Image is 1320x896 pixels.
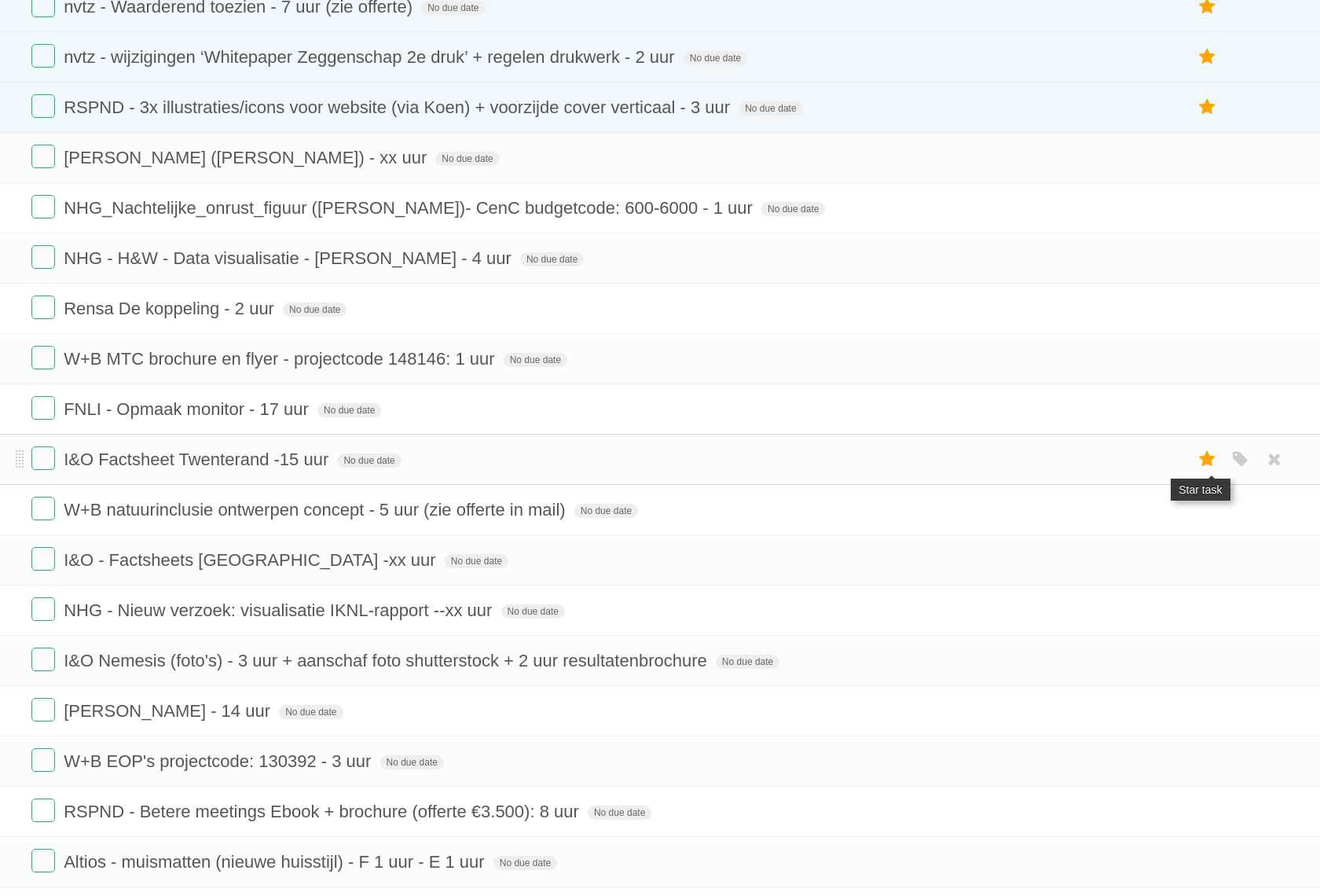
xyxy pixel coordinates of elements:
[31,346,55,369] label: Done
[31,497,55,520] label: Done
[279,705,343,719] span: No due date
[684,51,747,65] span: No due date
[421,1,485,15] span: No due date
[337,454,401,468] span: No due date
[31,748,55,772] label: Done
[31,597,55,621] label: Done
[493,856,557,870] span: No due date
[64,47,679,67] span: nvtz - wijzigingen ‘Whitepaper Zeggenschap 2e druk’ + regelen drukwerk - 2 uur
[435,152,499,166] span: No due date
[64,148,431,167] span: [PERSON_NAME] ([PERSON_NAME]) - xx uur
[64,198,757,218] span: NHG_Nachtelijke_onrust_figuur ([PERSON_NAME])- CenC budgetcode: 600-6000 - 1 uur
[64,852,489,872] span: Altios - muismatten (nieuwe huisstijl) - F 1 uur - E 1 uur
[31,648,55,671] label: Done
[64,701,274,721] span: [PERSON_NAME] - 14 uur
[31,396,55,420] label: Done
[31,799,55,822] label: Done
[501,604,565,619] span: No due date
[31,245,55,269] label: Done
[317,403,381,417] span: No due date
[64,97,734,117] span: RSPND - 3x illustraties/icons voor website (via Koen) + voorzijde cover verticaal - 3 uur
[716,655,779,669] span: No due date
[283,303,346,317] span: No due date
[64,651,711,670] span: I&O Nemesis (foto's) - 3 uur + aanschaf foto shutterstock + 2 uur resultatenbrochure
[31,296,55,319] label: Done
[574,504,638,518] span: No due date
[31,446,55,470] label: Done
[504,353,567,367] span: No due date
[1193,94,1223,120] label: Star task
[64,399,313,419] span: FNLI - Opmaak monitor - 17 uur
[380,755,444,769] span: No due date
[31,44,55,68] label: Done
[64,600,496,620] span: NHG - Nieuw verzoek: visualisatie IKNL-rapport --xx uur
[1193,44,1223,70] label: Star task
[64,550,440,570] span: I&O - Factsheets [GEOGRAPHIC_DATA] -xx uur
[520,252,584,266] span: No due date
[1193,446,1223,472] label: Star task
[31,547,55,571] label: Done
[761,202,825,216] span: No due date
[64,751,375,771] span: W+B EOP's projectcode: 130392 - 3 uur
[31,94,55,118] label: Done
[31,195,55,218] label: Done
[588,806,651,820] span: No due date
[64,450,332,469] span: I&O Factsheet Twenterand -15 uur
[64,299,278,318] span: Rensa De koppeling - 2 uur
[64,802,583,821] span: RSPND - Betere meetings Ebook + brochure (offerte €3.500): 8 uur
[739,101,802,116] span: No due date
[445,554,508,568] span: No due date
[31,849,55,872] label: Done
[31,145,55,168] label: Done
[64,248,515,268] span: NHG - H&W - Data visualisatie - [PERSON_NAME] - 4 uur
[64,349,498,369] span: W+B MTC brochure en flyer - projectcode 148146: 1 uur
[64,500,570,520] span: W+B natuurinclusie ontwerpen concept - 5 uur (zie offerte in mail)
[31,698,55,722] label: Done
